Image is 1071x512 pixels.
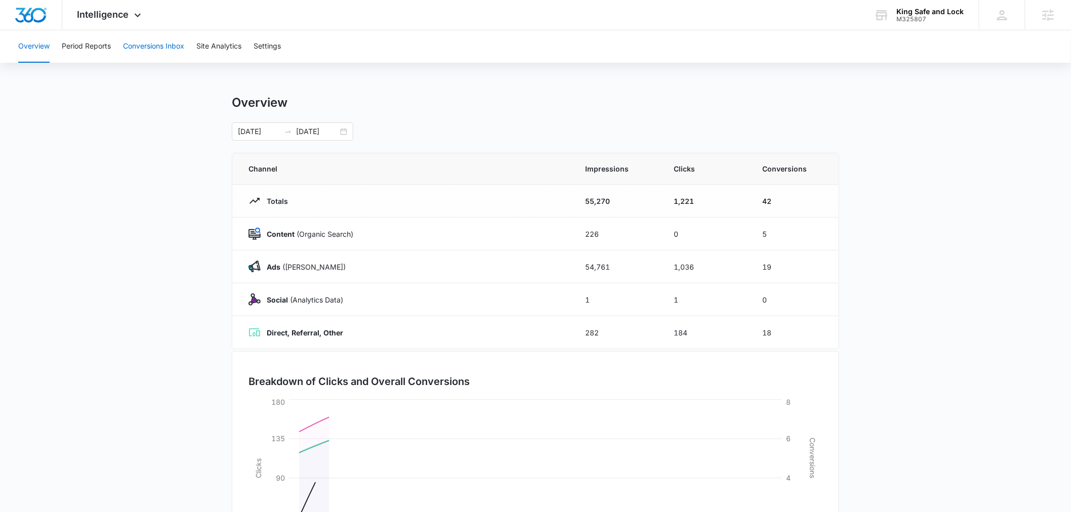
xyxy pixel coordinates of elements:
[786,434,791,443] tspan: 6
[261,294,343,305] p: (Analytics Data)
[750,283,839,316] td: 0
[662,283,750,316] td: 1
[249,261,261,273] img: Ads
[750,250,839,283] td: 19
[674,163,738,174] span: Clicks
[249,228,261,240] img: Content
[77,9,129,20] span: Intelligence
[249,374,470,389] h3: Breakdown of Clicks and Overall Conversions
[254,30,281,63] button: Settings
[267,263,280,271] strong: Ads
[296,126,338,137] input: End date
[249,163,561,174] span: Channel
[284,127,292,136] span: to
[261,262,346,272] p: ([PERSON_NAME])
[254,458,263,478] tspan: Clicks
[284,127,292,136] span: swap-right
[62,30,111,63] button: Period Reports
[249,293,261,306] img: Social
[267,328,343,337] strong: Direct, Referral, Other
[662,250,750,283] td: 1,036
[18,30,50,63] button: Overview
[123,30,184,63] button: Conversions Inbox
[662,218,750,250] td: 0
[267,230,295,238] strong: Content
[573,283,662,316] td: 1
[808,438,817,478] tspan: Conversions
[261,196,288,206] p: Totals
[750,316,839,349] td: 18
[271,434,285,443] tspan: 135
[786,398,791,406] tspan: 8
[261,229,353,239] p: (Organic Search)
[662,316,750,349] td: 184
[232,95,287,110] h1: Overview
[897,16,964,23] div: account id
[897,8,964,16] div: account name
[585,163,649,174] span: Impressions
[267,295,288,304] strong: Social
[196,30,241,63] button: Site Analytics
[750,185,839,218] td: 42
[238,126,280,137] input: Start date
[762,163,822,174] span: Conversions
[662,185,750,218] td: 1,221
[573,218,662,250] td: 226
[573,185,662,218] td: 55,270
[573,250,662,283] td: 54,761
[573,316,662,349] td: 282
[271,398,285,406] tspan: 180
[750,218,839,250] td: 5
[786,474,791,482] tspan: 4
[276,474,285,482] tspan: 90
